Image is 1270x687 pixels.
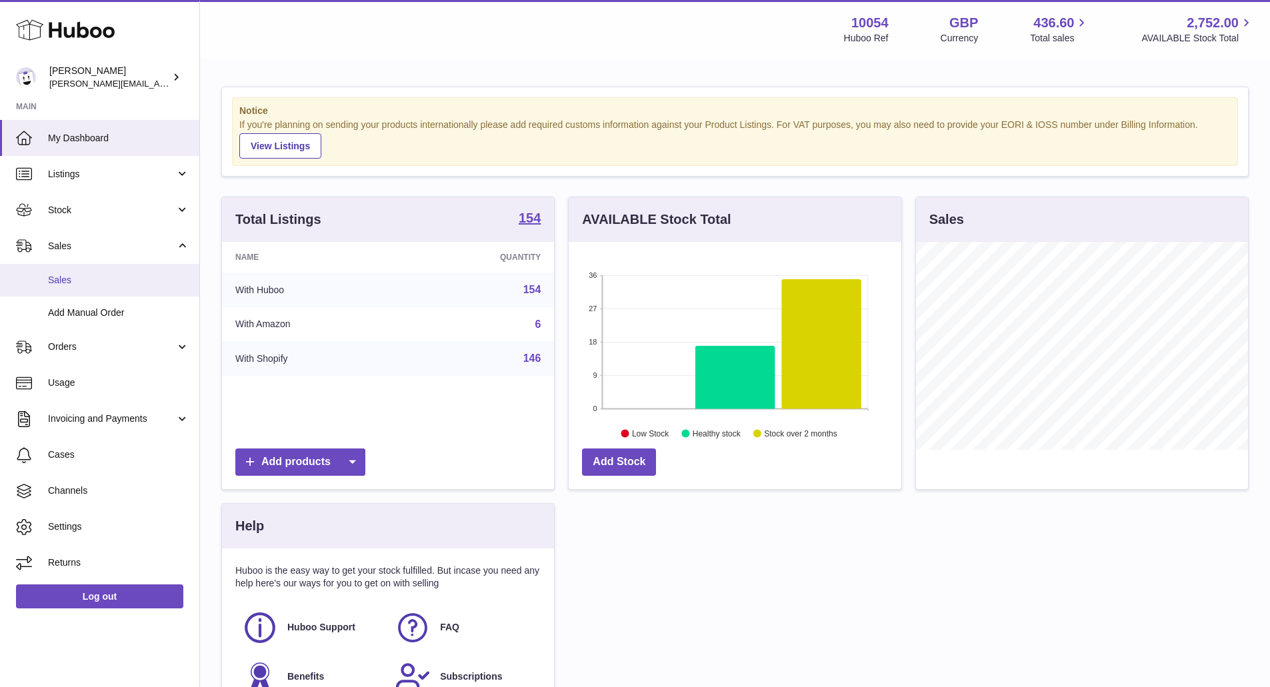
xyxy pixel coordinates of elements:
[48,204,175,217] span: Stock
[523,352,541,364] a: 146
[1030,14,1089,45] a: 436.60 Total sales
[48,520,189,533] span: Settings
[632,428,669,438] text: Low Stock
[1141,32,1254,45] span: AVAILABLE Stock Total
[941,32,979,45] div: Currency
[48,240,175,253] span: Sales
[589,305,597,313] text: 27
[593,371,597,379] text: 9
[519,211,541,225] strong: 154
[222,307,404,342] td: With Amazon
[589,271,597,279] text: 36
[16,67,36,87] img: luz@capsuline.com
[48,274,189,287] span: Sales
[48,484,189,497] span: Channels
[235,211,321,229] h3: Total Listings
[48,376,189,389] span: Usage
[844,32,889,45] div: Huboo Ref
[765,428,837,438] text: Stock over 2 months
[1141,14,1254,45] a: 2,752.00 AVAILABLE Stock Total
[242,610,381,646] a: Huboo Support
[239,119,1231,159] div: If you're planning on sending your products internationally please add required customs informati...
[582,211,731,229] h3: AVAILABLE Stock Total
[16,584,183,608] a: Log out
[48,168,175,181] span: Listings
[440,621,459,634] span: FAQ
[235,564,541,590] p: Huboo is the easy way to get your stock fulfilled. But incase you need any help here's our ways f...
[582,448,656,476] a: Add Stock
[235,517,264,535] h3: Help
[49,78,267,89] span: [PERSON_NAME][EMAIL_ADDRESS][DOMAIN_NAME]
[48,448,189,461] span: Cases
[222,341,404,376] td: With Shopify
[693,428,741,438] text: Healthy stock
[48,132,189,145] span: My Dashboard
[48,412,175,425] span: Invoicing and Payments
[404,242,555,273] th: Quantity
[239,133,321,159] a: View Listings
[593,404,597,412] text: 0
[48,307,189,319] span: Add Manual Order
[519,211,541,227] a: 154
[440,670,502,683] span: Subscriptions
[929,211,964,229] h3: Sales
[589,338,597,346] text: 18
[949,14,978,32] strong: GBP
[1033,14,1074,32] span: 436.60
[222,273,404,307] td: With Huboo
[239,105,1231,117] strong: Notice
[1187,14,1239,32] span: 2,752.00
[851,14,889,32] strong: 10054
[48,341,175,353] span: Orders
[48,556,189,569] span: Returns
[1030,32,1089,45] span: Total sales
[523,284,541,295] a: 154
[235,448,365,476] a: Add products
[287,621,355,634] span: Huboo Support
[287,670,324,683] span: Benefits
[535,319,541,330] a: 6
[395,610,534,646] a: FAQ
[49,65,169,90] div: [PERSON_NAME]
[222,242,404,273] th: Name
